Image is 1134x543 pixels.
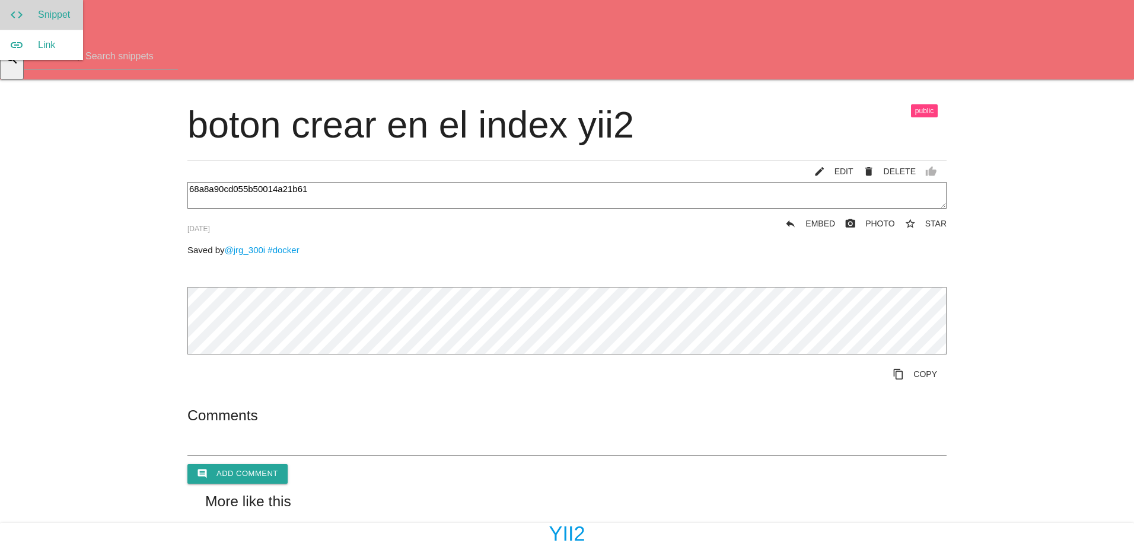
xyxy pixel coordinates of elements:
[187,225,210,233] span: [DATE]
[845,213,856,234] i: photo_camera
[187,493,947,509] h5: More like this
[865,219,895,228] span: PHOTO
[863,161,875,182] i: delete
[884,167,916,176] span: DELETE
[785,213,797,234] i: reply
[1052,79,1066,117] i: add
[187,244,947,257] p: Saved by
[805,219,835,228] span: EMBED
[9,8,24,21] i: code
[834,167,853,176] span: EDIT
[225,245,266,255] a: @jrg_300i
[85,43,178,70] input: Search snippets
[814,161,826,182] i: mode_edit
[187,104,947,145] h1: boton crear en el index yii2
[9,39,24,52] i: link
[883,363,947,385] a: Copy to Clipboard
[1092,79,1107,117] i: person
[267,245,299,255] a: #docker
[187,407,947,423] h5: Comments
[835,213,895,234] a: photo_cameraPHOTO
[187,464,288,483] button: commentAdd comment
[895,213,947,234] button: star_borderSTAR
[1011,79,1025,117] i: explore
[904,213,916,234] i: star_border
[893,363,904,385] i: content_copy
[775,213,835,234] a: replyEMBED
[1107,79,1116,117] i: arrow_drop_down
[804,161,853,182] a: mode_editEDIT
[970,79,984,117] i: home
[925,219,947,228] span: STAR
[197,464,208,483] i: comment
[187,182,947,209] textarea: 68a8a90cd055b50014a21b61
[853,161,916,182] a: Delete Post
